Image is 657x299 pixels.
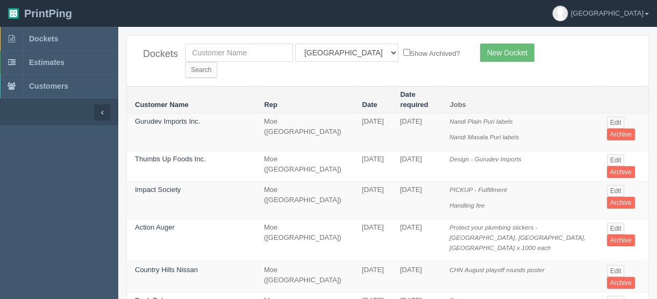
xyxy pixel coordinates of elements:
a: Gurudev Imports Inc. [135,117,200,125]
span: Customers [29,82,68,90]
a: Archive [607,129,635,140]
td: [DATE] [354,262,392,293]
input: Show Archived? [403,49,410,56]
label: Show Archived? [403,47,460,59]
td: [DATE] [354,113,392,151]
a: New Docket [480,44,534,62]
a: Customer Name [135,101,189,109]
a: Date required [400,90,428,109]
td: Moe ([GEOGRAPHIC_DATA]) [256,219,354,262]
a: Archive [607,166,635,178]
td: Moe ([GEOGRAPHIC_DATA]) [256,262,354,293]
td: [DATE] [392,219,441,262]
td: [DATE] [392,182,441,219]
a: Edit [607,223,625,234]
a: Archive [607,197,635,209]
i: Nandi Masala Puri labels [449,133,519,140]
a: Edit [607,265,625,277]
td: [DATE] [392,262,441,293]
img: logo-3e63b451c926e2ac314895c53de4908e5d424f24456219fb08d385ab2e579770.png [8,8,19,19]
h4: Dockets [143,49,169,60]
i: Handling fee [449,202,485,209]
td: Moe ([GEOGRAPHIC_DATA]) [256,113,354,151]
input: Customer Name [185,44,293,62]
i: Design - Gurudev Imports [449,155,522,162]
a: Country Hills Nissan [135,266,198,274]
a: Date [362,101,377,109]
td: Moe ([GEOGRAPHIC_DATA]) [256,151,354,182]
th: Jobs [441,87,599,113]
a: Impact Society [135,186,181,194]
a: Edit [607,185,625,197]
img: avatar_default-7531ab5dedf162e01f1e0bb0964e6a185e93c5c22dfe317fb01d7f8cd2b1632c.jpg [553,6,568,21]
td: Moe ([GEOGRAPHIC_DATA]) [256,182,354,219]
input: Search [185,62,217,78]
i: CHN August playoff rounds poster [449,266,545,273]
i: Protect your plumbing stickers - [GEOGRAPHIC_DATA], [GEOGRAPHIC_DATA], [GEOGRAPHIC_DATA] x 1000 each [449,224,585,251]
a: Action Auger [135,223,175,231]
a: Thumbs Up Foods Inc. [135,155,206,163]
td: [DATE] [354,151,392,182]
i: Nandi Plain Puri labels [449,118,513,125]
span: Dockets [29,34,58,43]
td: [DATE] [354,182,392,219]
span: Estimates [29,58,65,67]
a: Archive [607,277,635,289]
a: Archive [607,234,635,246]
td: [DATE] [354,219,392,262]
a: Rep [264,101,277,109]
i: PICKUP - Fulfillment [449,186,507,193]
a: Edit [607,117,625,129]
td: [DATE] [392,151,441,182]
td: [DATE] [392,113,441,151]
a: Edit [607,154,625,166]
